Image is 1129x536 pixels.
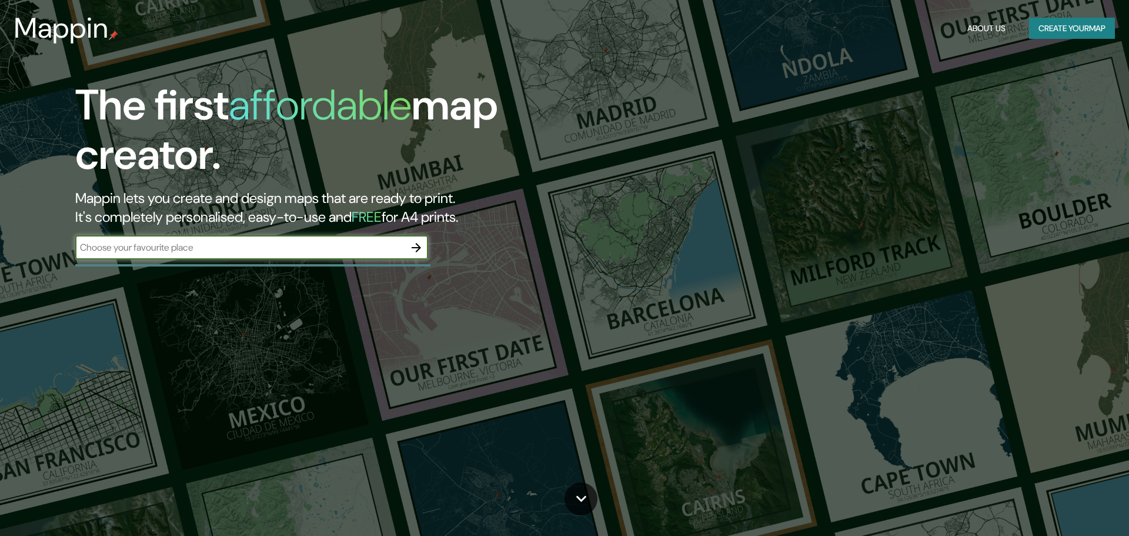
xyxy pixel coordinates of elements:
h3: Mappin [14,12,109,45]
h1: The first map creator. [75,81,640,189]
button: Create yourmap [1029,18,1115,39]
h5: FREE [352,208,382,226]
h2: Mappin lets you create and design maps that are ready to print. It's completely personalised, eas... [75,189,640,227]
h1: affordable [229,78,412,132]
input: Choose your favourite place [75,241,405,254]
img: mappin-pin [109,31,118,40]
button: About Us [963,18,1010,39]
